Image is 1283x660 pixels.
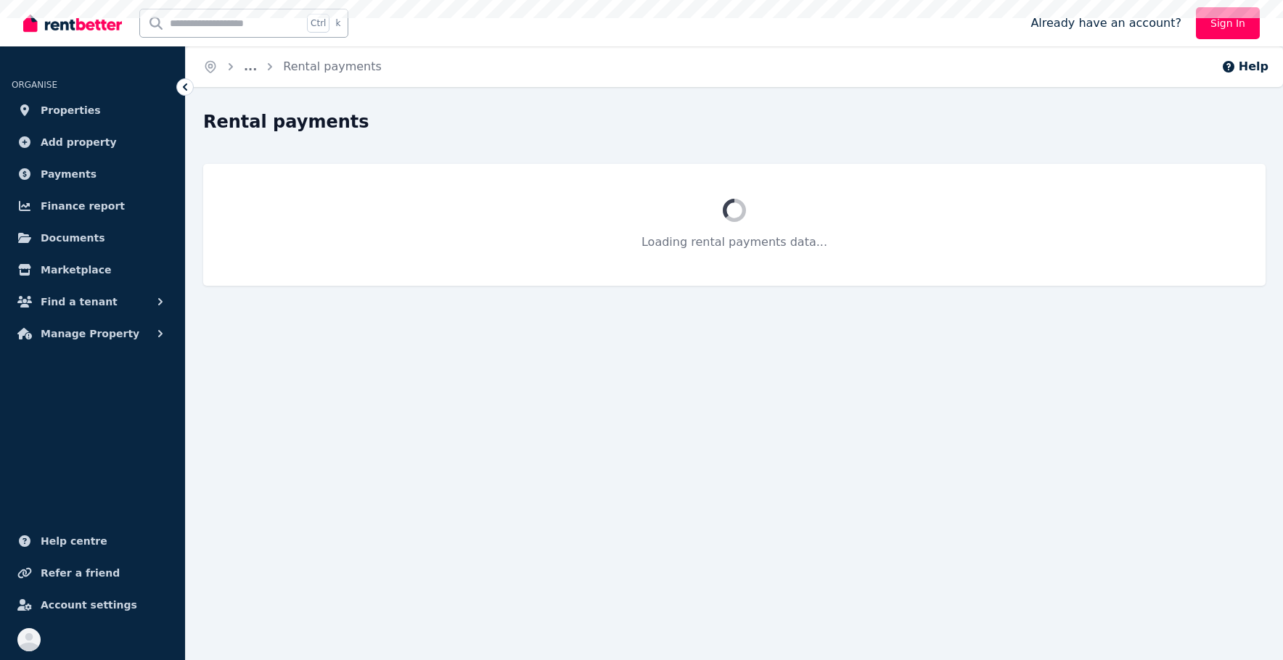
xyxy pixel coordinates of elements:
[41,532,107,550] span: Help centre
[23,12,122,34] img: RentBetter
[41,102,101,119] span: Properties
[41,261,111,279] span: Marketplace
[12,96,173,125] a: Properties
[12,255,173,284] a: Marketplace
[203,110,369,133] h1: Rental payments
[244,59,257,73] a: ...
[1030,15,1181,32] span: Already have an account?
[12,558,173,587] a: Refer a friend
[12,191,173,220] a: Finance report
[12,80,57,90] span: ORGANISE
[238,234,1231,251] p: Loading rental payments data...
[1196,7,1260,39] a: Sign In
[41,133,117,151] span: Add property
[307,14,329,33] span: Ctrl
[41,165,97,183] span: Payments
[41,197,125,215] span: Finance report
[41,596,137,614] span: Account settings
[186,46,399,87] nav: Breadcrumb
[12,160,173,189] a: Payments
[41,229,105,247] span: Documents
[12,287,173,316] button: Find a tenant
[41,564,120,582] span: Refer a friend
[41,325,139,342] span: Manage Property
[12,527,173,556] a: Help centre
[283,59,382,73] a: Rental payments
[41,293,118,310] span: Find a tenant
[12,319,173,348] button: Manage Property
[12,128,173,157] a: Add property
[335,17,340,29] span: k
[12,223,173,252] a: Documents
[1221,58,1268,75] button: Help
[12,590,173,619] a: Account settings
